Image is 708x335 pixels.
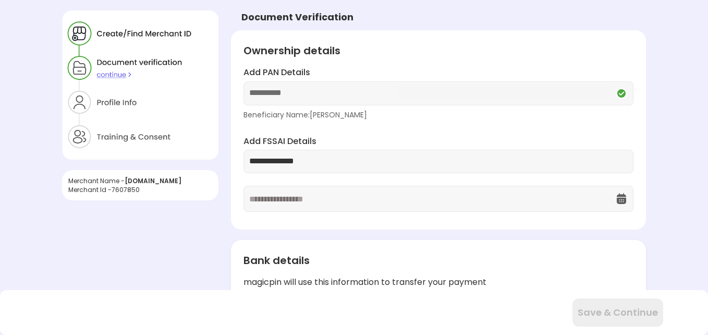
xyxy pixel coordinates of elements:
img: Q2VREkDUCX-Nh97kZdnvclHTixewBtwTiuomQU4ttMKm5pUNxe9W_NURYrLCGq_Mmv0UDstOKswiepyQhkhj-wqMpwXa6YfHU... [615,87,628,100]
img: OcXK764TI_dg1n3pJKAFuNcYfYqBKGvmbXteblFrPew4KBASBbPUoKPFDRZzLe5z5khKOkBCrBseVNl8W_Mqhk0wgJF92Dyy9... [615,193,628,205]
button: Save & Continue [572,298,663,327]
label: Add PAN Details [243,67,633,79]
div: Beneficiary Name: [PERSON_NAME] [243,110,633,120]
div: Document Verification [241,10,353,24]
div: Ownership details [243,43,633,58]
div: Bank details [243,253,633,268]
div: Merchant Id - 7607850 [68,185,212,194]
img: xZtaNGYO7ZEa_Y6BGN0jBbY4tz3zD8CMWGtK9DYT203r_wSWJgC64uaYzQv0p6I5U3yzNyQZ90jnSGEji8ItH6xpax9JibOI_... [62,10,218,160]
span: [DOMAIN_NAME] [125,176,181,185]
label: Add FSSAI Details [243,136,633,148]
div: Merchant Name - [68,176,212,185]
div: magicpin will use this information to transfer your payment [243,277,633,289]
